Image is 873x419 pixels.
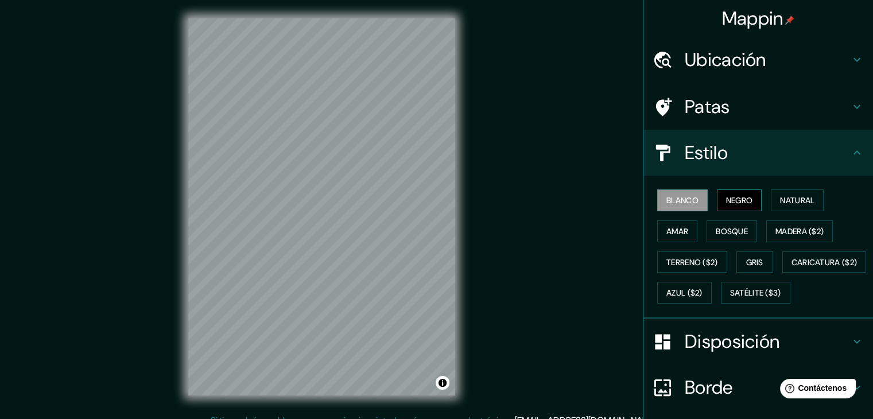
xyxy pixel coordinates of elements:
button: Natural [771,189,824,211]
div: Borde [643,364,873,410]
font: Disposición [685,329,779,354]
font: Borde [685,375,733,399]
iframe: Lanzador de widgets de ayuda [771,374,860,406]
div: Disposición [643,319,873,364]
font: Negro [726,195,753,205]
font: Estilo [685,141,728,165]
font: Azul ($2) [666,288,703,298]
font: Bosque [716,226,748,236]
div: Ubicación [643,37,873,83]
font: Terreno ($2) [666,257,718,267]
canvas: Mapa [188,18,455,395]
button: Terreno ($2) [657,251,727,273]
button: Satélite ($3) [721,282,790,304]
font: Natural [780,195,814,205]
img: pin-icon.png [785,15,794,25]
button: Amar [657,220,697,242]
font: Caricatura ($2) [791,257,858,267]
button: Madera ($2) [766,220,833,242]
button: Blanco [657,189,708,211]
font: Gris [746,257,763,267]
button: Bosque [707,220,757,242]
button: Activar o desactivar atribución [436,376,449,390]
font: Madera ($2) [775,226,824,236]
font: Patas [685,95,730,119]
div: Patas [643,84,873,130]
button: Caricatura ($2) [782,251,867,273]
font: Amar [666,226,688,236]
font: Mappin [722,6,783,30]
button: Negro [717,189,762,211]
button: Azul ($2) [657,282,712,304]
font: Blanco [666,195,699,205]
font: Satélite ($3) [730,288,781,298]
div: Estilo [643,130,873,176]
font: Ubicación [685,48,766,72]
button: Gris [736,251,773,273]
